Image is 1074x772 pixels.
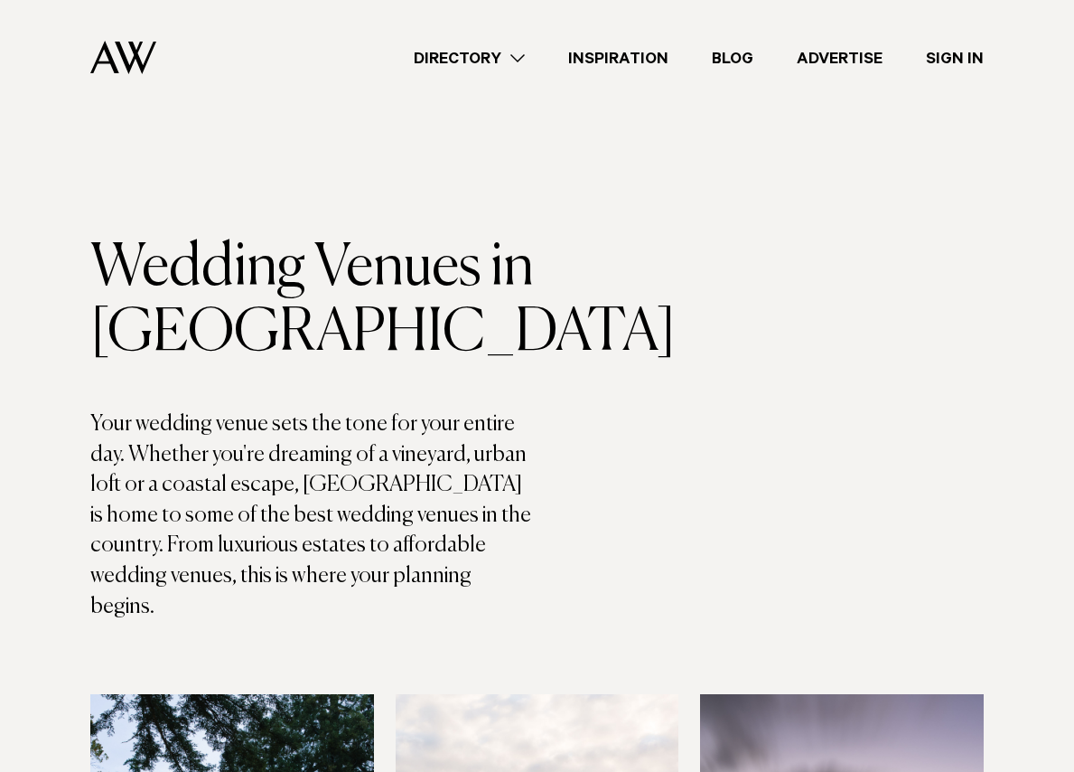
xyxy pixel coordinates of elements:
a: Inspiration [546,46,690,71]
a: Blog [690,46,775,71]
img: Auckland Weddings Logo [90,41,156,74]
h1: Wedding Venues in [GEOGRAPHIC_DATA] [90,236,537,366]
a: Directory [392,46,546,71]
p: Your wedding venue sets the tone for your entire day. Whether you're dreaming of a vineyard, urba... [90,410,537,622]
a: Sign In [904,46,1005,71]
a: Advertise [775,46,904,71]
